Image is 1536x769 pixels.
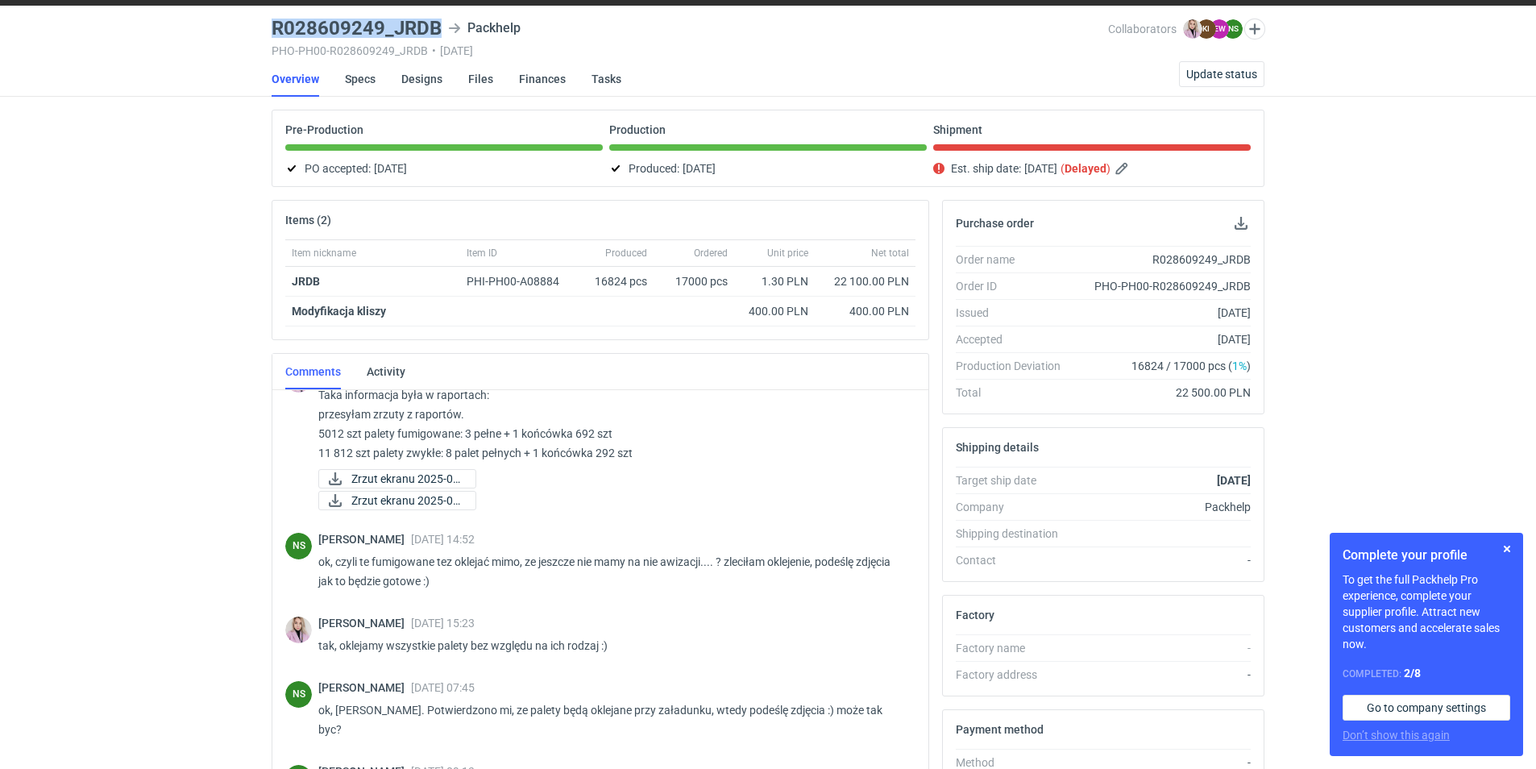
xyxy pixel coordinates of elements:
button: Update status [1179,61,1264,87]
em: ( [1061,162,1065,175]
div: Packhelp [1073,499,1251,515]
span: Collaborators [1108,23,1177,35]
div: Production Deviation [956,358,1073,374]
span: Unit price [767,247,808,260]
a: Zrzut ekranu 2025-08... [318,491,476,510]
span: [DATE] 07:45 [411,681,475,694]
span: [DATE] 14:52 [411,533,475,546]
button: Skip for now [1497,539,1517,559]
p: Taka informacja była w raportach: przesyłam zrzuty z raportów. 5012 szt palety fumigowane: 3 pełn... [318,385,903,463]
span: [DATE] [374,159,407,178]
div: 22 100.00 PLN [821,273,909,289]
div: R028609249_JRDB [1073,251,1251,268]
span: Update status [1186,69,1257,80]
div: 400.00 PLN [741,303,808,319]
div: - [1073,667,1251,683]
div: Company [956,499,1073,515]
div: Zrzut ekranu 2025-08-26 o 14.37.15.png [318,491,476,510]
span: Produced [605,247,647,260]
span: [PERSON_NAME] [318,681,411,694]
div: PO accepted: [285,159,603,178]
div: Factory name [956,640,1073,656]
div: Accepted [956,331,1073,347]
div: Target ship date [956,472,1073,488]
h1: Complete your profile [1343,546,1510,565]
div: Order ID [956,278,1073,294]
span: [DATE] [1024,159,1057,178]
div: 16824 pcs [581,267,654,297]
span: Item nickname [292,247,356,260]
div: Total [956,384,1073,401]
span: [PERSON_NAME] [318,617,411,630]
figcaption: NS [285,533,312,559]
p: Production [609,123,666,136]
span: • [432,44,436,57]
div: Issued [956,305,1073,321]
a: Designs [401,61,442,97]
span: Ordered [694,247,728,260]
a: Specs [345,61,376,97]
span: 16824 / 17000 pcs ( ) [1131,358,1251,374]
h2: Shipping details [956,441,1039,454]
div: [DATE] [1073,305,1251,321]
a: Activity [367,354,405,389]
h2: Payment method [956,723,1044,736]
span: [DATE] 15:23 [411,617,475,630]
p: tak, oklejamy wszystkie palety bez względu na ich rodzaj :) [318,636,903,655]
div: 22 500.00 PLN [1073,384,1251,401]
div: Order name [956,251,1073,268]
a: Zrzut ekranu 2025-08... [318,469,476,488]
span: [PERSON_NAME] [318,533,411,546]
a: Tasks [592,61,621,97]
strong: Delayed [1065,162,1106,175]
p: Pre-Production [285,123,363,136]
a: JRDB [292,275,320,288]
div: PHI-PH00-A08884 [467,273,575,289]
strong: 2 / 8 [1404,667,1421,680]
div: Produced: [609,159,927,178]
div: 17000 pcs [654,267,734,297]
div: PHO-PH00-R028609249_JRDB [1073,278,1251,294]
span: 1% [1232,360,1247,372]
div: Shipping destination [956,526,1073,542]
p: ok, czyli te fumigowane tez oklejać mimo, ze jeszcze nie mamy na nie awizacji.... ? zleciłam okle... [318,552,903,591]
em: ) [1106,162,1110,175]
div: Contact [956,552,1073,568]
h2: Factory [956,609,994,621]
a: Files [468,61,493,97]
h2: Purchase order [956,217,1034,230]
a: Go to company settings [1343,695,1510,721]
figcaption: KI [1197,19,1216,39]
strong: Modyfikacja kliszy [292,305,386,318]
strong: [DATE] [1217,474,1251,487]
div: Est. ship date: [933,159,1251,178]
p: Shipment [933,123,982,136]
img: Klaudia Wiśniewska [1183,19,1202,39]
div: Zrzut ekranu 2025-08-26 o 14.36.30.png [318,469,476,488]
a: Comments [285,354,341,389]
h3: R028609249_JRDB [272,19,442,38]
a: Finances [519,61,566,97]
div: Packhelp [448,19,521,38]
figcaption: NS [285,681,312,708]
div: - [1073,640,1251,656]
span: [DATE] [683,159,716,178]
div: Natalia Stępak [285,681,312,708]
p: To get the full Packhelp Pro experience, complete your supplier profile. Attract new customers an... [1343,572,1510,652]
a: Overview [272,61,319,97]
span: Zrzut ekranu 2025-08... [351,470,463,488]
div: [DATE] [1073,331,1251,347]
span: Zrzut ekranu 2025-08... [351,492,463,509]
div: PHO-PH00-R028609249_JRDB [DATE] [272,44,1108,57]
p: ok, [PERSON_NAME]. Potwierdzono mi, ze palety będą oklejane przy załadunku, wtedy podeślę zdjęcia... [318,700,903,739]
div: 400.00 PLN [821,303,909,319]
h2: Items (2) [285,214,331,227]
div: - [1073,552,1251,568]
button: Edit estimated shipping date [1114,159,1133,178]
figcaption: NS [1223,19,1243,39]
span: Net total [871,247,909,260]
img: Klaudia Wiśniewska [285,617,312,643]
div: Completed: [1343,665,1510,682]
